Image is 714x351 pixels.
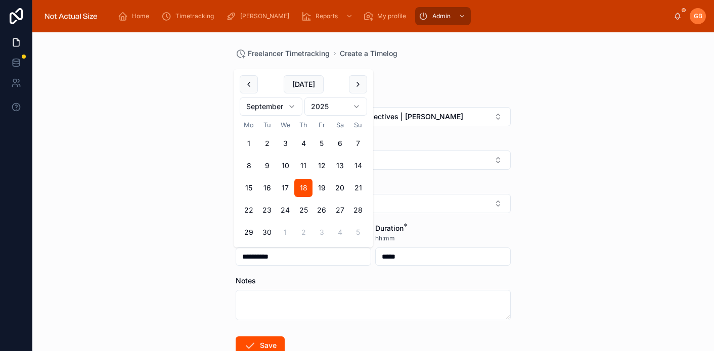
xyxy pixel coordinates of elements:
span: Timetracking [175,12,214,20]
button: Select Button [236,151,511,170]
button: Sunday, 21 September 2025 [349,179,367,197]
button: Tuesday, 16 September 2025 [258,179,276,197]
button: Friday, 3 October 2025 [313,223,331,241]
button: Wednesday, 24 September 2025 [276,201,294,219]
div: scrollable content [110,5,674,27]
button: Sunday, 5 October 2025 [349,223,367,241]
button: Saturday, 13 September 2025 [331,157,349,175]
button: Thursday, 11 September 2025 [294,157,313,175]
span: My profile [377,12,406,20]
button: Tuesday, 2 September 2025 [258,134,276,153]
button: Wednesday, 1 October 2025 [276,223,294,241]
span: hh:mm [375,234,395,242]
th: Wednesday [276,120,294,130]
img: App logo [40,8,102,24]
th: Monday [240,120,258,130]
th: Saturday [331,120,349,130]
button: Monday, 15 September 2025 [240,179,258,197]
button: Select Button [236,107,511,126]
button: Saturday, 4 October 2025 [331,223,349,241]
a: Home [115,7,156,25]
button: Wednesday, 3 September 2025 [276,134,294,153]
span: Admin [432,12,451,20]
a: Admin [415,7,471,25]
table: September 2025 [240,120,367,241]
a: My profile [360,7,413,25]
button: Saturday, 20 September 2025 [331,179,349,197]
a: Create a Timelog [340,48,397,59]
span: Home [132,12,149,20]
button: Monday, 1 September 2025 [240,134,258,153]
button: Thursday, 2 October 2025 [294,223,313,241]
button: Tuesday, 9 September 2025 [258,157,276,175]
button: [DATE] [284,75,324,93]
th: Tuesday [258,120,276,130]
button: Sunday, 7 September 2025 [349,134,367,153]
button: Monday, 8 September 2025 [240,157,258,175]
span: Notes [236,276,256,285]
button: Monday, 22 September 2025 [240,201,258,219]
button: Thursday, 25 September 2025 [294,201,313,219]
button: Friday, 26 September 2025 [313,201,331,219]
button: Sunday, 14 September 2025 [349,157,367,175]
a: Reports [298,7,358,25]
a: Timetracking [158,7,221,25]
th: Sunday [349,120,367,130]
button: Friday, 19 September 2025 [313,179,331,197]
span: Reports [316,12,338,20]
span: Duration [375,224,404,232]
button: Saturday, 27 September 2025 [331,201,349,219]
button: Thursday, 18 September 2025, selected [294,179,313,197]
span: Freelancer Timetracking [248,48,330,59]
button: Tuesday, 30 September 2025 [258,223,276,241]
button: Wednesday, 17 September 2025 [276,179,294,197]
button: Sunday, 28 September 2025 [349,201,367,219]
button: Tuesday, 23 September 2025 [258,201,276,219]
button: Saturday, 6 September 2025 [331,134,349,153]
a: [PERSON_NAME] [223,7,296,25]
th: Thursday [294,120,313,130]
button: Friday, 12 September 2025 [313,157,331,175]
a: Freelancer Timetracking [236,48,330,59]
th: Friday [313,120,331,130]
button: Friday, 5 September 2025 [313,134,331,153]
span: GB [694,12,702,20]
button: Select Button [236,194,511,213]
button: Wednesday, 10 September 2025 [276,157,294,175]
button: Thursday, 4 September 2025 [294,134,313,153]
button: Monday, 29 September 2025 [240,223,258,241]
span: [PERSON_NAME] [240,12,289,20]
